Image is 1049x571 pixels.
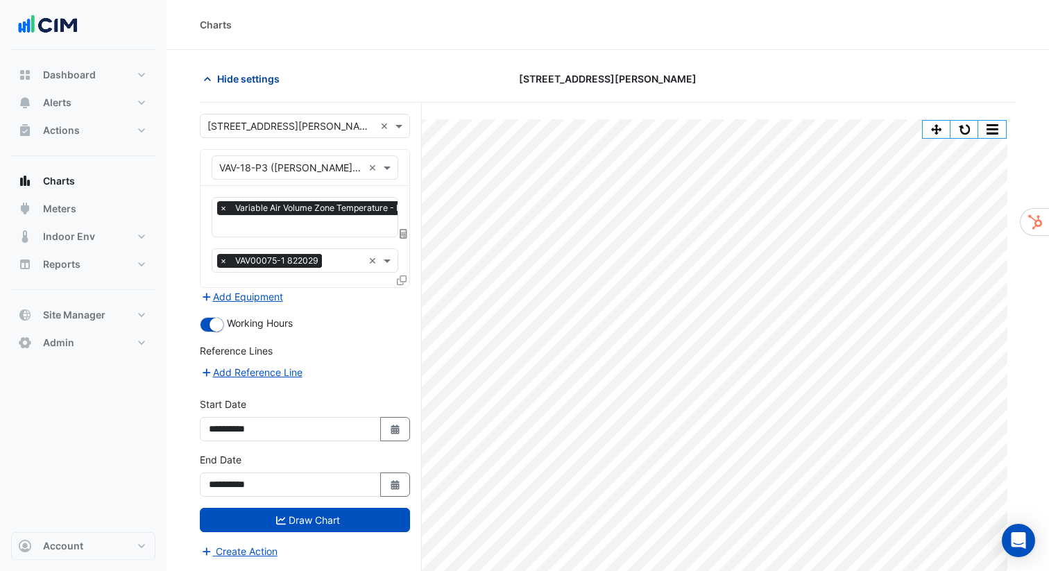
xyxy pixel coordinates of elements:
[43,336,74,350] span: Admin
[389,423,402,435] fa-icon: Select Date
[519,71,697,86] span: [STREET_ADDRESS][PERSON_NAME]
[18,202,32,216] app-icon: Meters
[18,123,32,137] app-icon: Actions
[43,174,75,188] span: Charts
[11,61,155,89] button: Dashboard
[18,68,32,82] app-icon: Dashboard
[43,539,83,553] span: Account
[217,71,280,86] span: Hide settings
[923,121,950,138] button: Pan
[11,301,155,329] button: Site Manager
[11,89,155,117] button: Alerts
[227,317,293,329] span: Working Hours
[368,253,380,268] span: Clear
[17,11,79,39] img: Company Logo
[18,96,32,110] app-icon: Alerts
[200,343,273,358] label: Reference Lines
[18,257,32,271] app-icon: Reports
[200,67,289,91] button: Hide settings
[43,68,96,82] span: Dashboard
[978,121,1006,138] button: More Options
[200,364,303,380] button: Add Reference Line
[398,228,410,239] span: Choose Function
[43,202,76,216] span: Meters
[397,274,407,286] span: Clone Favourites and Tasks from this Equipment to other Equipment
[200,397,246,411] label: Start Date
[200,508,410,532] button: Draw Chart
[18,336,32,350] app-icon: Admin
[232,201,513,215] span: Variable Air Volume Zone Temperature - L18 (NABERS IE), P3
[11,223,155,250] button: Indoor Env
[43,308,105,322] span: Site Manager
[200,543,278,559] button: Create Action
[43,123,80,137] span: Actions
[200,289,284,305] button: Add Equipment
[11,167,155,195] button: Charts
[18,174,32,188] app-icon: Charts
[11,117,155,144] button: Actions
[1002,524,1035,557] div: Open Intercom Messenger
[368,160,380,175] span: Clear
[950,121,978,138] button: Reset
[18,230,32,244] app-icon: Indoor Env
[18,308,32,322] app-icon: Site Manager
[380,119,392,133] span: Clear
[43,230,95,244] span: Indoor Env
[43,96,71,110] span: Alerts
[11,250,155,278] button: Reports
[43,257,80,271] span: Reports
[217,254,230,268] span: ×
[232,254,322,268] span: VAV00075-1 822029
[11,195,155,223] button: Meters
[11,329,155,357] button: Admin
[200,17,232,32] div: Charts
[217,201,230,215] span: ×
[200,452,241,467] label: End Date
[389,479,402,491] fa-icon: Select Date
[11,532,155,560] button: Account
